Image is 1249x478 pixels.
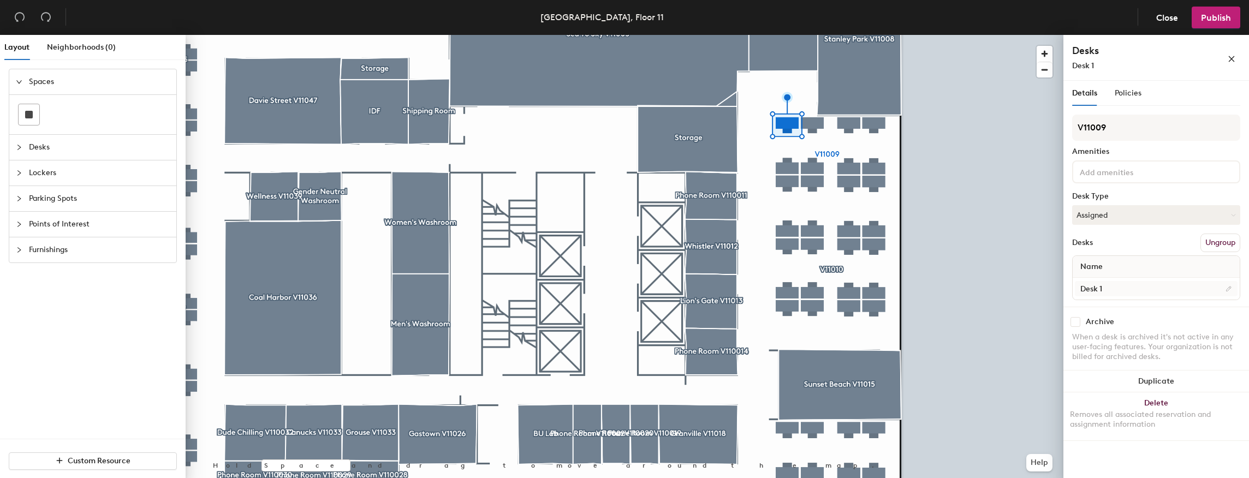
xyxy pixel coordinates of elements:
[1115,88,1141,98] span: Policies
[29,69,170,94] span: Spaces
[1072,192,1240,201] div: Desk Type
[16,144,22,151] span: collapsed
[1228,55,1235,63] span: close
[1078,165,1176,178] input: Add amenities
[47,43,116,52] span: Neighborhoods (0)
[16,195,22,202] span: collapsed
[1072,44,1192,58] h4: Desks
[4,43,29,52] span: Layout
[29,186,170,211] span: Parking Spots
[35,7,57,28] button: Redo (⌘ + ⇧ + Z)
[1147,7,1187,28] button: Close
[1072,88,1097,98] span: Details
[1072,61,1094,70] span: Desk 1
[29,135,170,160] span: Desks
[1192,7,1240,28] button: Publish
[14,11,25,22] span: undo
[1086,318,1114,326] div: Archive
[68,456,130,465] span: Custom Resource
[540,10,664,24] div: [GEOGRAPHIC_DATA], Floor 11
[1200,234,1240,252] button: Ungroup
[29,237,170,262] span: Furnishings
[1075,281,1238,296] input: Unnamed desk
[1072,205,1240,225] button: Assigned
[1072,332,1240,362] div: When a desk is archived it's not active in any user-facing features. Your organization is not bil...
[1026,454,1052,471] button: Help
[1072,238,1093,247] div: Desks
[1075,257,1108,277] span: Name
[1156,13,1178,23] span: Close
[16,79,22,85] span: expanded
[9,452,177,470] button: Custom Resource
[16,170,22,176] span: collapsed
[29,212,170,237] span: Points of Interest
[1063,392,1249,440] button: DeleteRemoves all associated reservation and assignment information
[16,247,22,253] span: collapsed
[1063,371,1249,392] button: Duplicate
[16,221,22,228] span: collapsed
[1070,410,1242,429] div: Removes all associated reservation and assignment information
[29,160,170,186] span: Lockers
[9,7,31,28] button: Undo (⌘ + Z)
[1072,147,1240,156] div: Amenities
[1201,13,1231,23] span: Publish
